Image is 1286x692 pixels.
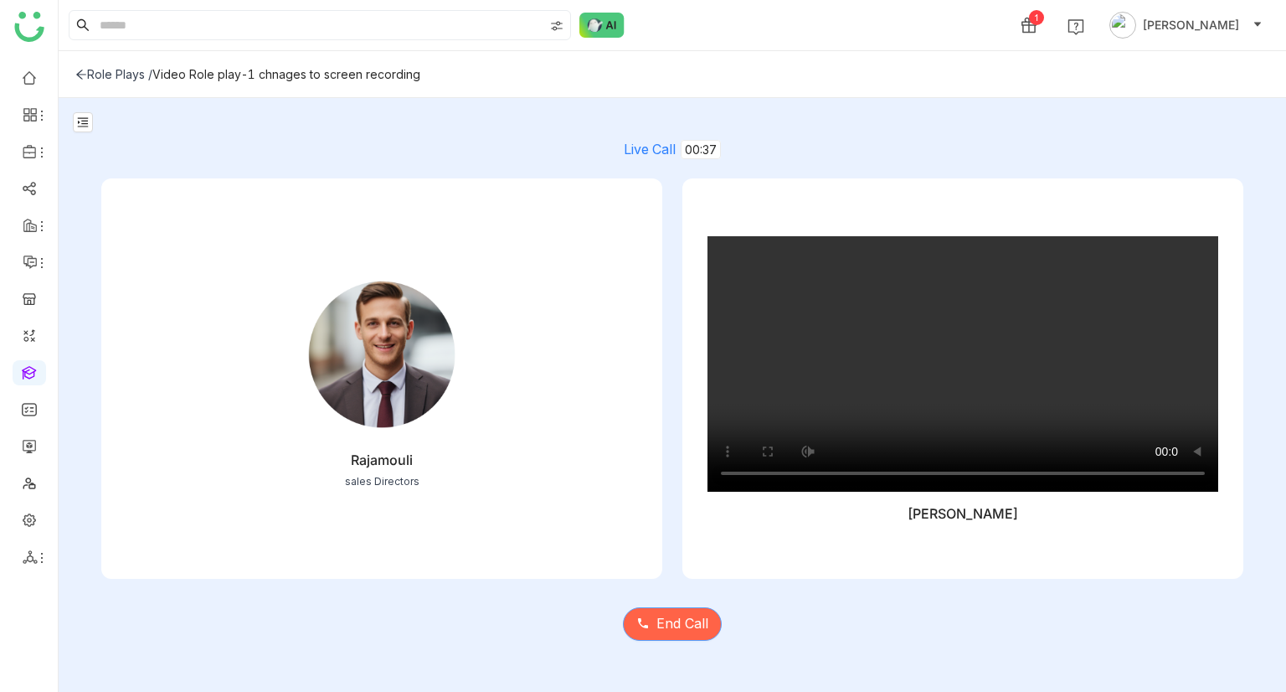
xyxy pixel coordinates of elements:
span: End Call [656,613,708,634]
img: avatar [1109,12,1136,39]
div: Role Plays / [75,67,152,81]
img: help.svg [1067,18,1084,35]
img: search-type.svg [550,19,563,33]
div: Live Call [101,141,1243,158]
span: 00:37 [681,140,721,159]
div: Video Role play-1 chnages to screen recording [152,67,420,81]
div: [PERSON_NAME] [908,505,1018,522]
img: male.png [298,271,466,438]
div: 1 [1029,10,1044,25]
button: [PERSON_NAME] [1106,12,1266,39]
div: Rajamouli [351,452,413,468]
span: [PERSON_NAME] [1143,16,1239,34]
img: ask-buddy-normal.svg [579,13,625,38]
button: End Call [623,607,722,641]
div: sales Directors [345,475,419,488]
img: logo [14,12,44,42]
